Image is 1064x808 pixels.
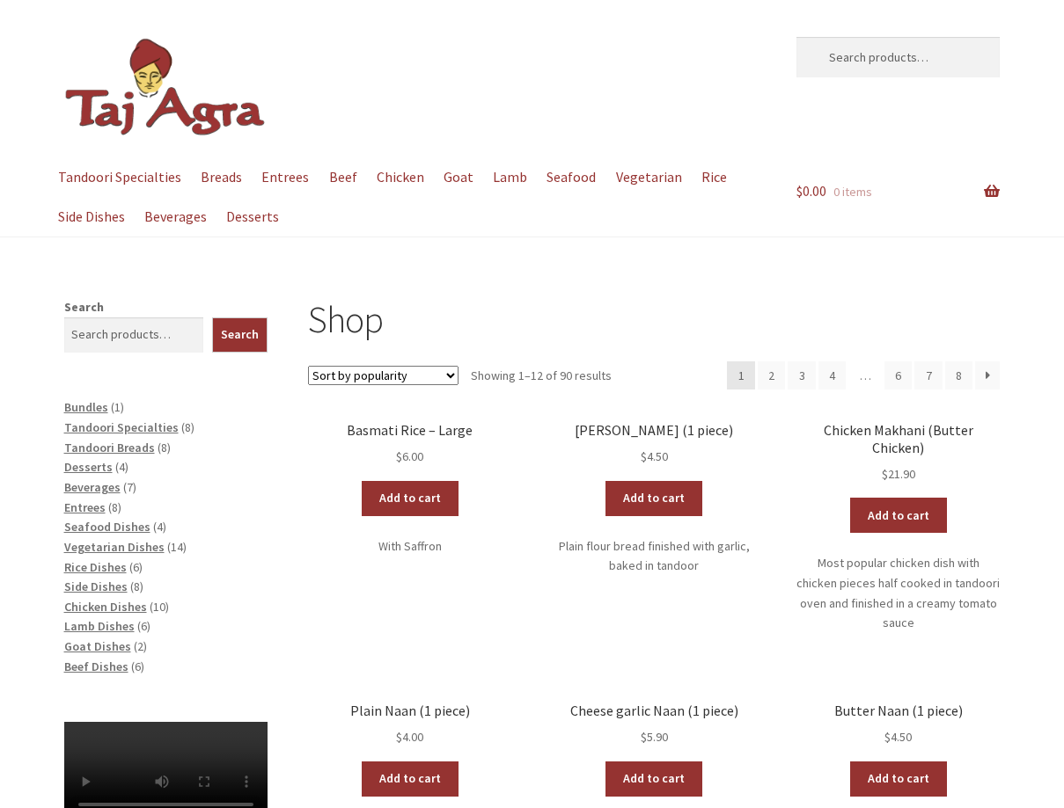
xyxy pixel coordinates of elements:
[605,481,702,516] a: Add to cart: “Garlic Naan (1 piece)”
[641,448,647,464] span: $
[796,422,1000,456] h2: Chicken Makhani (Butter Chicken)
[64,479,121,495] a: Beverages
[112,499,118,515] span: 8
[64,638,131,654] a: Goat Dishes
[727,361,755,389] span: Page 1
[539,157,605,197] a: Seafood
[64,399,108,415] a: Bundles
[136,197,216,237] a: Beverages
[127,479,133,495] span: 7
[396,729,402,745] span: $
[362,761,459,797] a: Add to cart: “Plain Naan (1 piece)”
[212,317,268,353] button: Search
[64,459,113,475] a: Desserts
[137,638,143,654] span: 2
[850,498,947,533] a: Add to cart: “Chicken Makhani (Butter Chicken)”
[796,702,1000,747] a: Butter Naan (1 piece) $4.50
[64,659,128,674] a: Beef Dishes
[796,702,1000,719] h2: Butter Naan (1 piece)
[308,297,1000,342] h1: Shop
[884,729,912,745] bdi: 4.50
[553,536,756,576] p: Plain flour bread finished with garlic, baked in tandoor
[64,37,267,138] img: Dickson | Taj Agra Indian Restaurant
[553,422,756,467] a: [PERSON_NAME] (1 piece) $4.50
[64,499,106,515] a: Entrees
[308,422,511,467] a: Basmati Rice – Large $6.00
[727,361,1000,389] nav: Product Pagination
[884,361,913,389] a: Page 6
[641,729,647,745] span: $
[64,579,128,594] a: Side Dishes
[848,361,882,389] span: …
[435,157,481,197] a: Goat
[758,361,786,389] a: Page 2
[64,559,127,575] a: Rice Dishes
[796,182,826,200] span: 0.00
[64,599,147,615] a: Chicken Dishes
[796,422,1000,484] a: Chicken Makhani (Butter Chicken) $21.90
[975,361,1000,389] a: →
[607,157,690,197] a: Vegetarian
[788,361,816,389] a: Page 3
[396,448,423,464] bdi: 6.00
[471,361,612,389] p: Showing 1–12 of 90 results
[553,702,756,747] a: Cheese garlic Naan (1 piece) $5.90
[641,729,668,745] bdi: 5.90
[945,361,973,389] a: Page 8
[135,659,141,674] span: 6
[161,440,167,455] span: 8
[64,299,104,315] label: Search
[485,157,536,197] a: Lamb
[362,481,459,516] a: Add to cart: “Basmati Rice - Large”
[693,157,735,197] a: Rice
[605,761,702,797] a: Add to cart: “Cheese garlic Naan (1 piece)”
[64,419,179,435] a: Tandoori Specialties
[882,466,888,482] span: $
[218,197,288,237] a: Desserts
[308,366,459,385] select: Shop order
[64,440,155,455] a: Tandoori Breads
[50,197,134,237] a: Side Dishes
[193,157,251,197] a: Breads
[141,618,147,634] span: 6
[833,184,872,200] span: 0 items
[796,553,1000,633] p: Most popular chicken dish with chicken pieces half cooked in tandoori oven and finished in a crea...
[308,536,511,557] p: With Saffron
[50,157,190,197] a: Tandoori Specialties
[64,157,756,237] nav: Primary Navigation
[553,702,756,719] h2: Cheese garlic Naan (1 piece)
[253,157,318,197] a: Entrees
[368,157,432,197] a: Chicken
[114,399,121,415] span: 1
[308,702,511,719] h2: Plain Naan (1 piece)
[882,466,915,482] bdi: 21.90
[914,361,943,389] a: Page 7
[64,618,135,634] a: Lamb Dishes
[641,448,668,464] bdi: 4.50
[308,702,511,747] a: Plain Naan (1 piece) $4.00
[553,422,756,439] h2: [PERSON_NAME] (1 piece)
[308,422,511,439] h2: Basmati Rice – Large
[171,539,183,555] span: 14
[796,157,1000,226] a: $0.00 0 items
[119,459,125,475] span: 4
[64,519,150,535] a: Seafood Dishes
[396,729,423,745] bdi: 4.00
[396,448,402,464] span: $
[796,182,803,200] span: $
[134,579,140,594] span: 8
[157,519,163,535] span: 4
[796,37,1000,77] input: Search products…
[185,419,191,435] span: 8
